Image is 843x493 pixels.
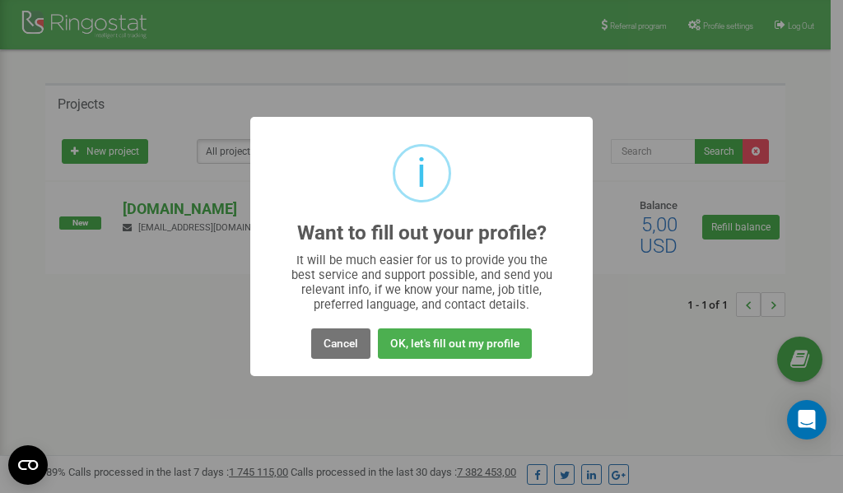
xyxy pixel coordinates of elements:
button: Cancel [311,328,370,359]
div: Open Intercom Messenger [787,400,827,440]
div: i [417,147,426,200]
button: OK, let's fill out my profile [378,328,532,359]
div: It will be much easier for us to provide you the best service and support possible, and send you ... [283,253,561,312]
button: Open CMP widget [8,445,48,485]
h2: Want to fill out your profile? [297,222,547,244]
